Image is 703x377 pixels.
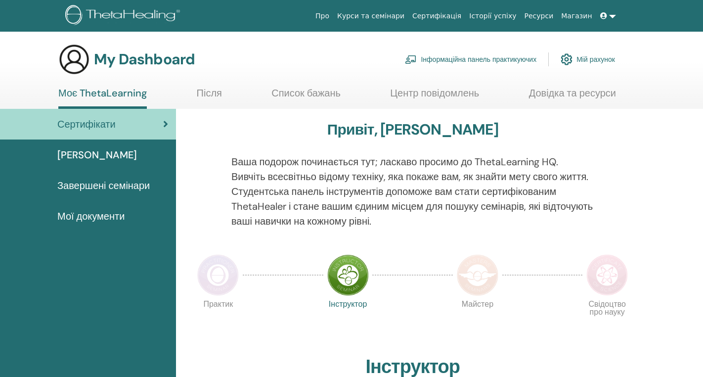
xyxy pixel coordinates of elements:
p: Майстер [457,300,498,342]
h3: Привіт, [PERSON_NAME] [327,121,498,139]
img: chalkboard-teacher.svg [405,55,417,64]
a: Центр повідомлень [390,87,479,106]
img: cog.svg [561,51,572,68]
span: Завершені семінари [57,178,150,193]
a: Про [311,7,333,25]
p: Інструктор [327,300,369,342]
img: generic-user-icon.jpg [58,44,90,75]
span: Мої документи [57,209,125,224]
p: Практик [197,300,239,342]
a: Мій рахунок [561,48,615,70]
img: Practitioner [197,254,239,296]
span: Сертифікати [57,117,116,132]
a: Список бажань [271,87,341,106]
img: logo.png [65,5,183,27]
span: [PERSON_NAME] [57,147,137,162]
a: Історії успіху [465,7,520,25]
img: Certificate of Science [586,254,628,296]
a: Після [197,87,222,106]
a: Курси та семінари [333,7,408,25]
a: Довідка та ресурси [529,87,616,106]
a: Сертифікація [408,7,465,25]
img: Instructor [327,254,369,296]
a: Інформаційна панель практикуючих [405,48,536,70]
img: Master [457,254,498,296]
p: Свідоцтво про науку [586,300,628,342]
a: Магазин [557,7,596,25]
a: Моє ThetaLearning [58,87,147,109]
a: Ресурси [521,7,558,25]
h3: My Dashboard [94,50,195,68]
p: Ваша подорож починається тут; ласкаво просимо до ThetaLearning HQ. Вивчіть всесвітньо відому техн... [231,154,594,229]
